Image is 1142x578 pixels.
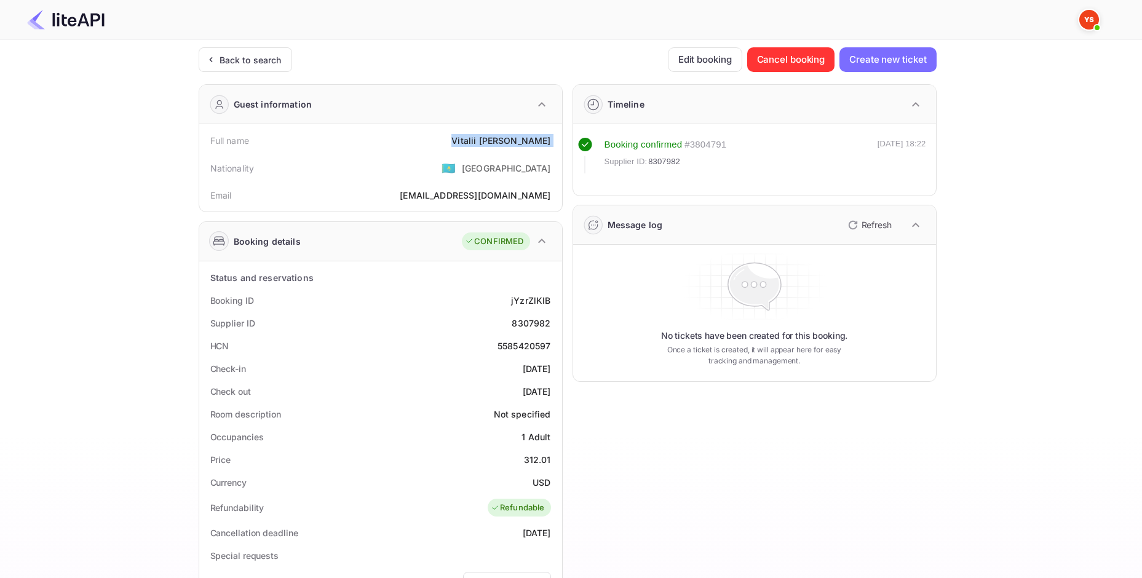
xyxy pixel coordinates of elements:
div: [EMAIL_ADDRESS][DOMAIN_NAME] [400,189,550,202]
div: 5585420597 [498,339,551,352]
div: [GEOGRAPHIC_DATA] [462,162,551,175]
div: Booking confirmed [605,138,683,152]
div: [DATE] 18:22 [878,138,926,173]
div: Room description [210,408,281,421]
div: Email [210,189,232,202]
div: Check out [210,385,251,398]
img: Yandex Support [1079,10,1099,30]
p: Once a ticket is created, it will appear here for easy tracking and management. [657,344,852,366]
span: Supplier ID: [605,156,648,168]
div: Currency [210,476,247,489]
div: Supplier ID [210,317,255,330]
div: HCN [210,339,229,352]
span: United States [442,157,456,179]
div: Special requests [210,549,279,562]
div: Nationality [210,162,255,175]
div: Status and reservations [210,271,314,284]
div: Cancellation deadline [210,526,298,539]
div: CONFIRMED [465,236,523,248]
div: Booking ID [210,294,254,307]
span: 8307982 [648,156,680,168]
div: Check-in [210,362,246,375]
div: Timeline [608,98,644,111]
div: [DATE] [523,385,551,398]
div: Refundable [491,502,545,514]
div: # 3804791 [684,138,726,152]
div: Booking details [234,235,301,248]
button: Refresh [841,215,897,235]
button: Cancel booking [747,47,835,72]
div: 8307982 [512,317,550,330]
p: No tickets have been created for this booking. [661,330,848,342]
div: Message log [608,218,663,231]
div: Vitalii [PERSON_NAME] [451,134,550,147]
p: Refresh [862,218,892,231]
div: Refundability [210,501,264,514]
button: Edit booking [668,47,742,72]
div: 1 Adult [521,430,550,443]
div: 312.01 [524,453,551,466]
div: Back to search [220,53,282,66]
div: Not specified [494,408,551,421]
div: USD [533,476,550,489]
div: Guest information [234,98,312,111]
img: LiteAPI Logo [27,10,105,30]
div: [DATE] [523,526,551,539]
div: Price [210,453,231,466]
button: Create new ticket [839,47,936,72]
div: [DATE] [523,362,551,375]
div: Occupancies [210,430,264,443]
div: jYzrZlKIB [511,294,550,307]
div: Full name [210,134,249,147]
